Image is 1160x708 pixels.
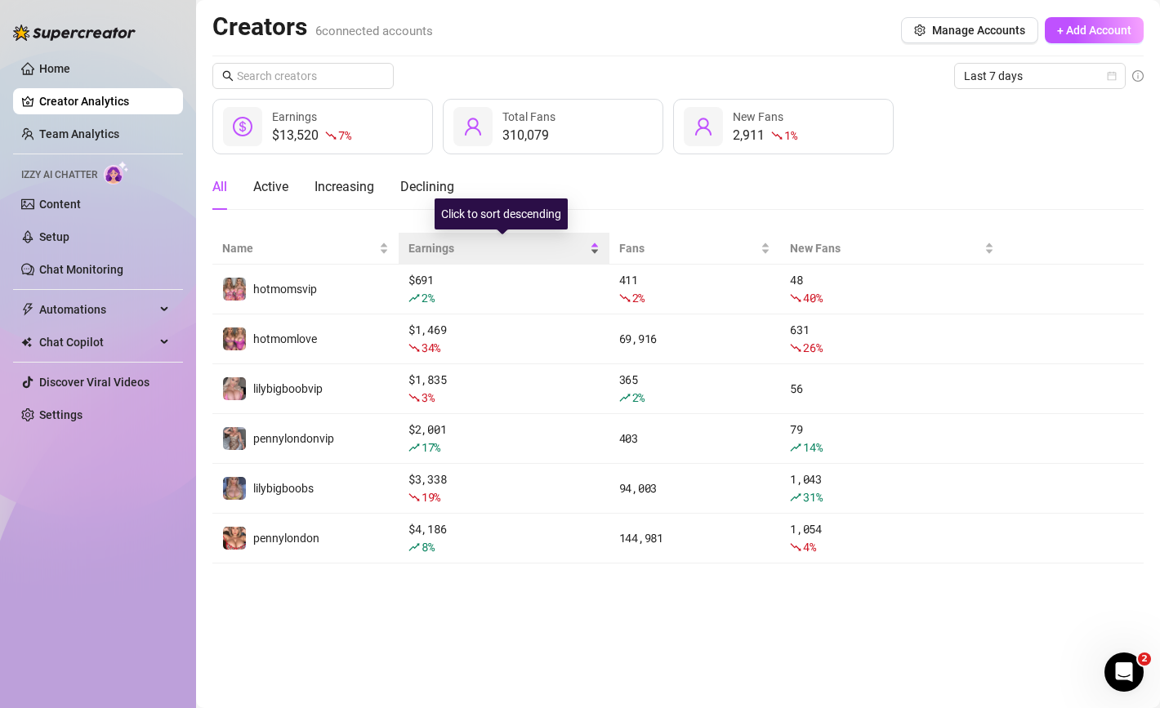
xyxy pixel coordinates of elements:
a: Home [39,62,70,75]
span: Last 7 days [964,64,1116,88]
div: 403 [619,430,771,448]
a: Settings [39,408,83,421]
img: hotmomsvip [223,278,246,301]
span: Chat Copilot [39,329,155,355]
span: Earnings [272,110,317,123]
span: Manage Accounts [932,24,1025,37]
span: fall [790,541,801,553]
span: 31 % [803,489,822,505]
span: thunderbolt [21,303,34,316]
span: fall [408,392,420,403]
div: 144,981 [619,529,771,547]
span: fall [790,292,801,304]
div: 310,079 [502,126,555,145]
span: rise [408,541,420,553]
img: hotmomlove [223,327,246,350]
img: pennylondonvip [223,427,246,450]
div: $ 2,001 [408,421,600,456]
span: 17 % [422,439,440,455]
span: fall [619,292,631,304]
span: Total Fans [502,110,555,123]
span: lilybigboobs [253,482,314,495]
th: Fans [609,233,781,265]
div: 1,054 [790,520,994,556]
div: $ 691 [408,271,600,307]
div: $13,520 [272,126,350,145]
a: Chat Monitoring [39,263,123,276]
th: New Fans [780,233,1004,265]
th: Earnings [399,233,609,265]
span: 7 % [338,127,350,143]
span: New Fans [733,110,783,123]
div: 56 [790,380,994,398]
div: $ 3,338 [408,470,600,506]
img: Chat Copilot [21,336,32,348]
img: lilybigboobs [223,477,246,500]
button: + Add Account [1045,17,1144,43]
span: fall [408,342,420,354]
span: New Fans [790,239,981,257]
span: calendar [1107,71,1117,81]
span: rise [619,392,631,403]
span: hotmomlove [253,332,317,345]
span: rise [408,292,420,304]
span: Name [222,239,376,257]
span: 6 connected accounts [315,24,433,38]
span: rise [790,492,801,503]
div: 79 [790,421,994,456]
span: fall [790,342,801,354]
img: logo-BBDzfeDw.svg [13,24,136,41]
span: 2 % [422,290,434,305]
span: 19 % [422,489,440,505]
span: user [463,117,483,136]
img: lilybigboobvip [223,377,246,400]
span: Fans [619,239,758,257]
div: 631 [790,321,994,357]
span: fall [771,130,783,141]
span: setting [914,24,926,36]
div: 365 [619,371,771,407]
div: $ 1,835 [408,371,600,407]
h2: Creators [212,11,433,42]
span: fall [325,130,337,141]
a: Creator Analytics [39,88,170,114]
div: $ 1,469 [408,321,600,357]
span: dollar-circle [233,117,252,136]
div: Click to sort descending [435,198,568,229]
div: 48 [790,271,994,307]
span: 3 % [422,390,434,405]
span: 34 % [422,340,440,355]
div: Declining [400,177,454,197]
span: info-circle [1132,70,1144,82]
th: Name [212,233,399,265]
a: Team Analytics [39,127,119,140]
span: 4 % [803,539,815,554]
span: user [694,117,713,136]
span: fall [408,492,420,503]
span: 2 [1138,652,1151,666]
div: 1,043 [790,470,994,506]
span: Izzy AI Chatter [21,167,97,183]
div: All [212,177,227,197]
input: Search creators [237,67,371,85]
span: 14 % [803,439,822,455]
span: search [222,70,234,82]
div: 69,916 [619,330,771,348]
span: 2 % [632,290,645,305]
a: Content [39,198,81,211]
span: Automations [39,296,155,323]
iframe: Intercom live chat [1104,652,1144,692]
span: pennylondonvip [253,432,334,445]
span: pennylondon [253,532,319,545]
span: 2 % [632,390,645,405]
span: rise [408,442,420,453]
span: 40 % [803,290,822,305]
img: AI Chatter [104,161,129,185]
div: 94,003 [619,479,771,497]
span: hotmomsvip [253,283,317,296]
div: Increasing [315,177,374,197]
img: pennylondon [223,527,246,550]
span: Earnings [408,239,587,257]
button: Manage Accounts [901,17,1038,43]
span: rise [790,442,801,453]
